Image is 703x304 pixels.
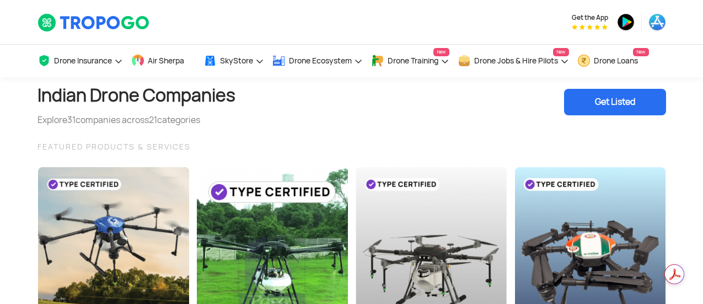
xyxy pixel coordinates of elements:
[388,56,438,65] span: Drone Training
[220,56,253,65] span: SkyStore
[37,114,235,127] div: Explore companies across categories
[203,45,264,77] a: SkyStore
[37,140,666,153] div: FEATURED PRODUCTS & SERVICES
[648,13,666,31] img: ic_appstore.png
[577,45,649,77] a: Drone LoansNew
[54,56,112,65] span: Drone Insurance
[289,56,352,65] span: Drone Ecosystem
[433,48,449,56] span: New
[371,45,449,77] a: Drone TrainingNew
[572,13,608,22] span: Get the App
[67,114,76,126] span: 31
[37,13,151,32] img: TropoGo Logo
[633,48,649,56] span: New
[458,45,569,77] a: Drone Jobs & Hire PilotsNew
[272,45,363,77] a: Drone Ecosystem
[37,77,235,114] h1: Indian Drone Companies
[148,56,184,65] span: Air Sherpa
[617,13,635,31] img: ic_playstore.png
[572,24,608,30] img: App Raking
[594,56,638,65] span: Drone Loans
[564,89,666,115] div: Get Listed
[131,45,195,77] a: Air Sherpa
[149,114,157,126] span: 21
[474,56,558,65] span: Drone Jobs & Hire Pilots
[553,48,569,56] span: New
[37,45,123,77] a: Drone Insurance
